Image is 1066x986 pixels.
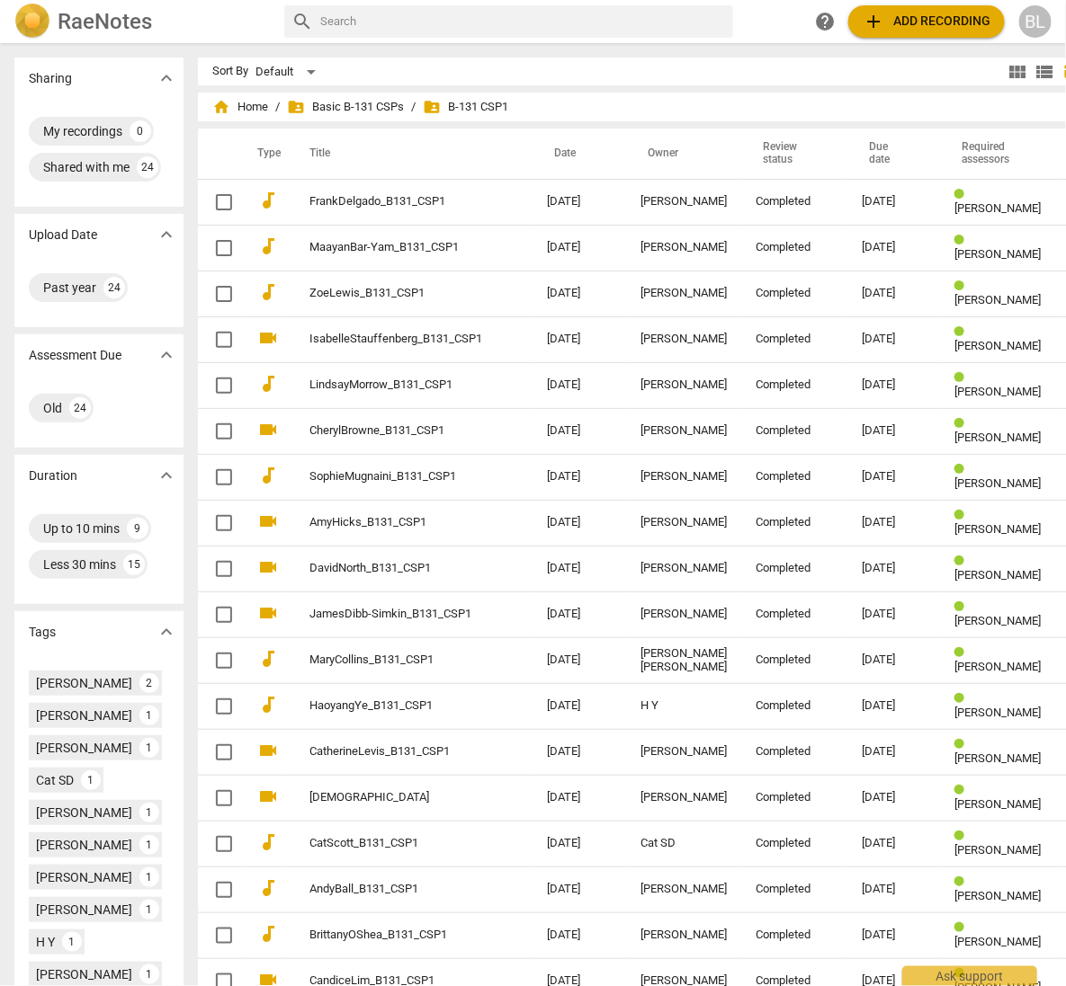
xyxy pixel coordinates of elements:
div: Past year [43,279,96,297]
div: Completed [756,562,833,575]
a: CatScott_B131_CSP1 [309,837,482,850]
a: CatherineLevis_B131_CSP1 [309,745,482,759]
td: [DATE] [533,500,626,546]
div: [DATE] [862,791,926,804]
div: [DATE] [862,699,926,713]
td: [DATE] [533,866,626,912]
th: Owner [626,129,741,179]
div: 1 [139,900,159,919]
div: 9 [127,518,148,539]
div: [DATE] [862,378,926,392]
div: [DATE] [862,608,926,621]
div: [DATE] [862,241,926,254]
div: 24 [103,277,125,298]
div: [DATE] [862,470,926,484]
span: help [814,11,836,32]
a: BrittanyOShea_B131_CSP1 [309,928,482,942]
span: Review status: completed [954,417,972,431]
p: Upload Date [29,226,97,244]
span: audiotrack [257,465,279,486]
span: view_list [1034,61,1055,83]
th: Type [243,129,288,179]
div: Completed [756,287,833,300]
div: My recordings [43,122,122,140]
button: Tile view [1004,58,1031,85]
p: Duration [29,466,77,485]
span: [PERSON_NAME] [954,522,1041,536]
div: [DATE] [862,195,926,209]
div: H Y [640,699,727,713]
div: Completed [756,470,833,484]
div: [PERSON_NAME] [640,883,727,896]
span: audiotrack [257,694,279,715]
button: Show more [153,221,180,248]
span: audiotrack [257,373,279,395]
div: 1 [139,867,159,887]
div: Completed [756,195,833,209]
span: [PERSON_NAME] [954,431,1041,444]
th: Date [533,129,626,179]
div: [DATE] [862,562,926,575]
button: Show more [153,462,180,489]
span: videocam [257,602,279,624]
span: Review status: completed [954,280,972,293]
span: audiotrack [257,235,279,257]
p: Assessment Due [29,346,121,365]
span: Review status: completed [954,234,972,247]
div: Sort By [212,65,248,78]
div: Completed [756,333,833,346]
th: Title [288,129,533,179]
span: audiotrack [257,281,279,303]
span: expand_more [156,621,177,643]
span: [PERSON_NAME] [954,476,1041,490]
div: Completed [756,378,833,392]
p: Tags [29,623,56,642]
div: Completed [756,791,833,804]
div: [PERSON_NAME] [640,333,727,346]
td: [DATE] [533,179,626,225]
span: [PERSON_NAME] [954,247,1041,261]
button: List view [1031,58,1058,85]
a: MaryCollins_B131_CSP1 [309,653,482,667]
td: [DATE] [533,775,626,821]
div: [PERSON_NAME] [640,470,727,484]
div: [DATE] [862,516,926,529]
span: expand_more [156,344,177,366]
div: Default [255,58,322,86]
span: videocam [257,327,279,349]
span: Review status: completed [954,463,972,476]
span: expand_more [156,224,177,245]
span: B-131 CSP1 [423,98,508,116]
span: search [291,11,313,32]
span: [PERSON_NAME] [954,385,1041,398]
div: 1 [139,964,159,984]
div: [PERSON_NAME] [640,378,727,392]
a: CherylBrowne_B131_CSP1 [309,424,482,438]
span: Review status: completed [954,325,972,339]
span: videocam [257,556,279,578]
span: / [411,101,416,114]
span: [PERSON_NAME] [954,339,1041,352]
a: AmyHicks_B131_CSP1 [309,516,482,529]
div: [PERSON_NAME] [640,287,727,300]
div: 15 [123,554,145,575]
a: MaayanBar-Yam_B131_CSP1 [309,241,482,254]
span: folder_shared [287,98,305,116]
span: audiotrack [257,877,279,899]
span: [PERSON_NAME] [954,751,1041,765]
th: Due date [847,129,940,179]
div: [PERSON_NAME] [36,901,132,919]
div: 0 [130,120,151,142]
span: Basic B-131 CSPs [287,98,404,116]
span: Home [212,98,268,116]
button: BL [1019,5,1052,38]
div: [PERSON_NAME] [PERSON_NAME] [640,647,727,674]
td: [DATE] [533,821,626,866]
div: [PERSON_NAME] [640,608,727,621]
div: [DATE] [862,287,926,300]
span: expand_more [156,465,177,486]
a: SophieMugnaini_B131_CSP1 [309,470,482,484]
td: [DATE] [533,546,626,591]
span: [PERSON_NAME] [954,935,1041,948]
a: [DEMOGRAPHIC_DATA] [309,791,482,804]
